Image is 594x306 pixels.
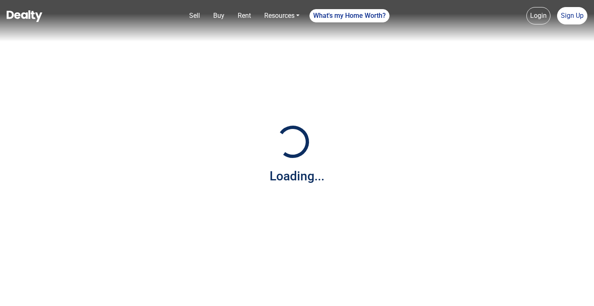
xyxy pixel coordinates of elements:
[261,7,303,24] a: Resources
[557,7,587,24] a: Sign Up
[234,7,254,24] a: Rent
[210,7,228,24] a: Buy
[526,7,550,24] a: Login
[309,9,390,22] a: What's my Home Worth?
[186,7,203,24] a: Sell
[7,10,42,22] img: Dealty - Buy, Sell & Rent Homes
[272,121,314,163] img: Loading
[270,167,324,185] div: Loading...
